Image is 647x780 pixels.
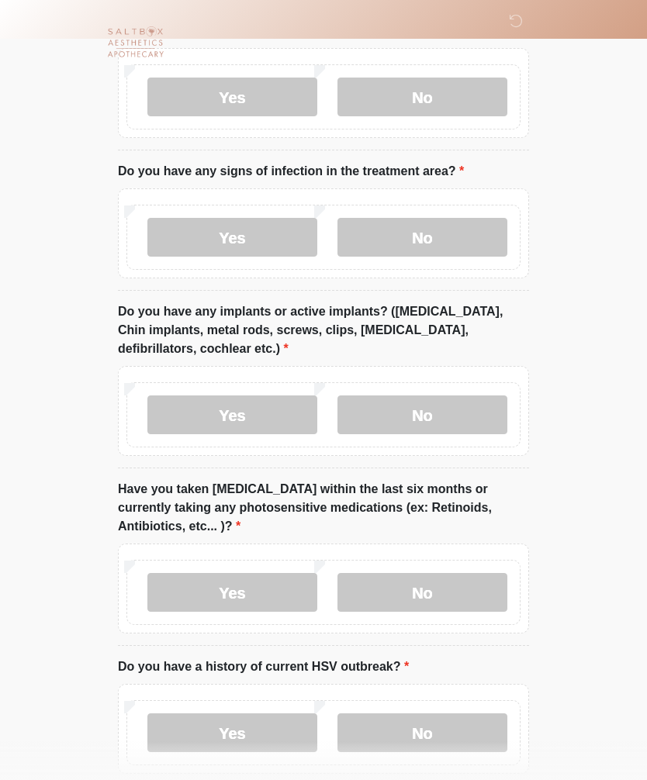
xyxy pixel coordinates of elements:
label: No [337,218,507,257]
label: No [337,395,507,434]
label: Do you have a history of current HSV outbreak? [118,657,409,676]
label: Yes [147,713,317,752]
label: Yes [147,395,317,434]
label: No [337,573,507,612]
label: Do you have any signs of infection in the treatment area? [118,162,464,181]
label: Yes [147,218,317,257]
img: Saltbox Aesthetics Logo [102,12,168,78]
label: Have you taken [MEDICAL_DATA] within the last six months or currently taking any photosensitive m... [118,480,529,536]
label: No [337,713,507,752]
label: Do you have any implants or active implants? ([MEDICAL_DATA], Chin implants, metal rods, screws, ... [118,302,529,358]
label: Yes [147,573,317,612]
label: Yes [147,78,317,116]
label: No [337,78,507,116]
